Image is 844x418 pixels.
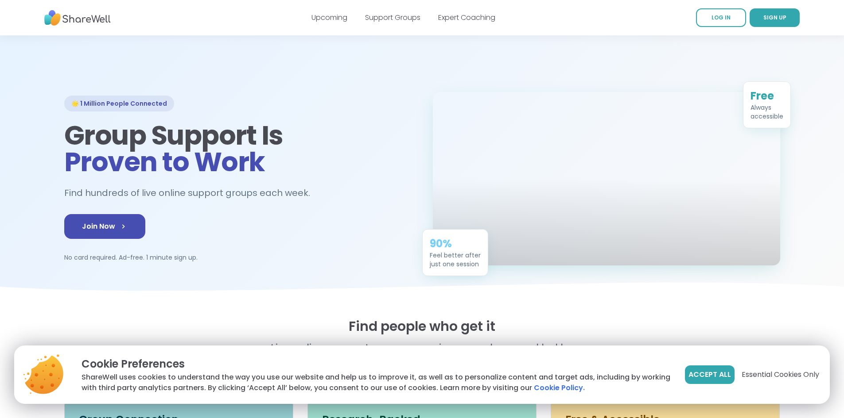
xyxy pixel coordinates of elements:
[82,372,671,393] p: ShareWell uses cookies to understand the way you use our website and help us to improve it, as we...
[438,12,495,23] a: Expert Coaching
[64,143,265,180] span: Proven to Work
[534,383,585,393] a: Cookie Policy.
[763,14,786,21] span: SIGN UP
[712,14,731,21] span: LOG IN
[64,122,412,175] h1: Group Support Is
[751,89,783,103] div: Free
[64,96,174,111] div: 🌟 1 Million People Connected
[685,365,735,384] button: Accept All
[311,12,347,23] a: Upcoming
[82,356,671,372] p: Cookie Preferences
[44,6,111,30] img: ShareWell Nav Logo
[430,251,481,268] div: Feel better after just one session
[64,214,145,239] a: Join Now
[751,103,783,121] div: Always accessible
[365,12,420,23] a: Support Groups
[750,8,800,27] a: SIGN UP
[64,253,412,262] p: No card required. Ad-free. 1 minute sign up.
[82,221,128,232] span: Join Now
[742,369,819,380] span: Essential Cookies Only
[64,186,319,200] h2: Find hundreds of live online support groups each week.
[430,237,481,251] div: 90%
[688,369,731,380] span: Accept All
[696,8,746,27] a: LOG IN
[64,318,780,334] h2: Find people who get it
[252,341,592,370] p: Live online support groups, running every hour and led by real people.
